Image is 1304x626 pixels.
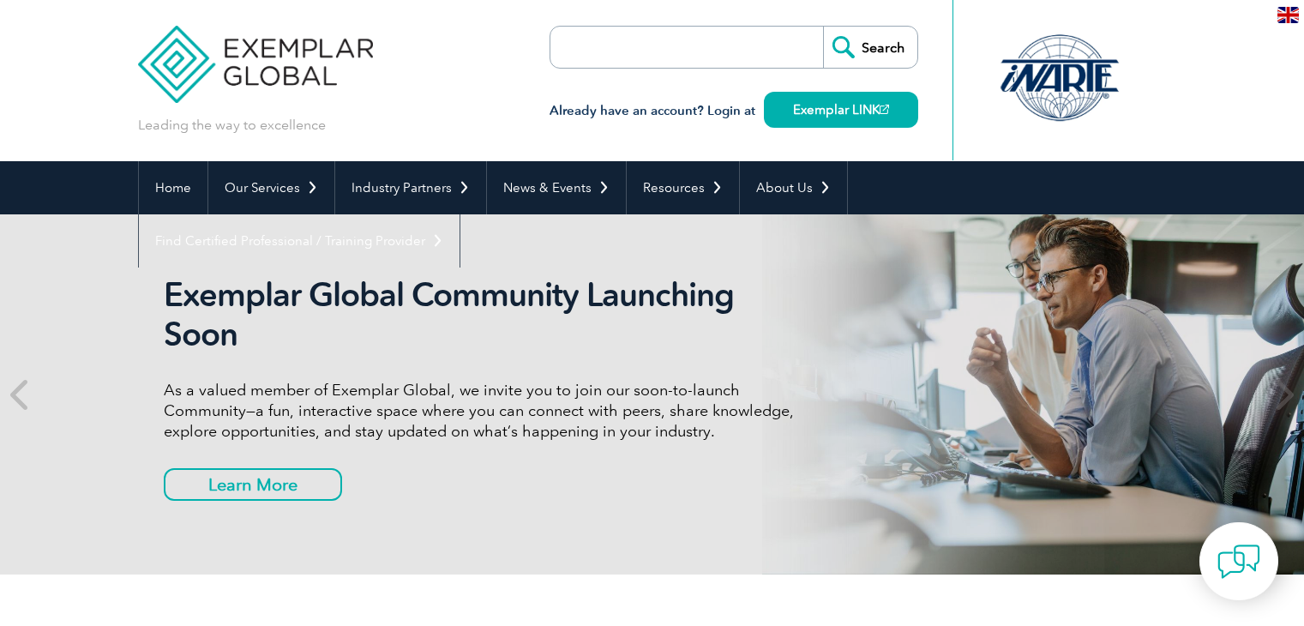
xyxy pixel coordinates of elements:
a: Learn More [164,468,342,501]
a: Exemplar LINK [764,92,918,128]
h2: Exemplar Global Community Launching Soon [164,275,807,354]
img: open_square.png [880,105,889,114]
a: News & Events [487,161,626,214]
h3: Already have an account? Login at [550,100,918,122]
img: contact-chat.png [1217,540,1260,583]
input: Search [823,27,917,68]
a: About Us [740,161,847,214]
a: Our Services [208,161,334,214]
a: Industry Partners [335,161,486,214]
img: en [1277,7,1299,23]
a: Home [139,161,207,214]
p: Leading the way to excellence [138,116,326,135]
a: Resources [627,161,739,214]
a: Find Certified Professional / Training Provider [139,214,460,268]
p: As a valued member of Exemplar Global, we invite you to join our soon-to-launch Community—a fun, ... [164,380,807,442]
